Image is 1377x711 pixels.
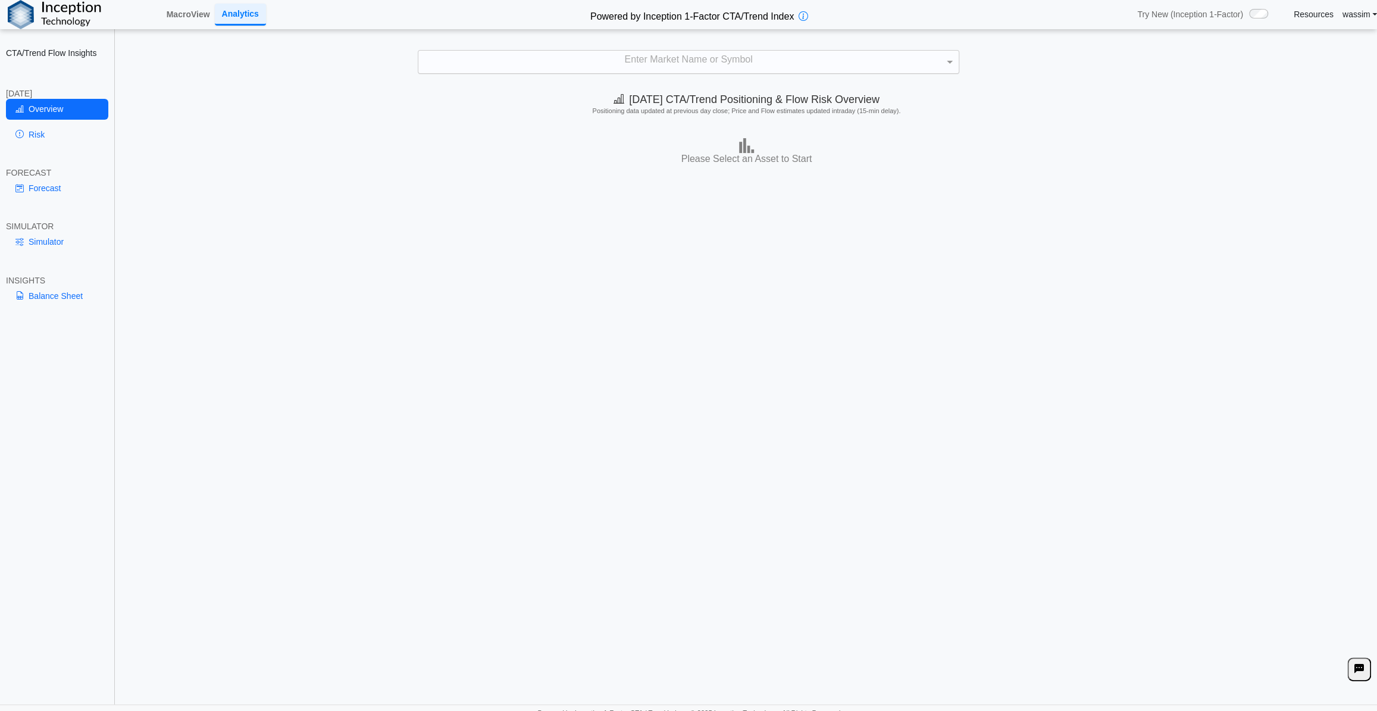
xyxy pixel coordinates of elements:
a: Resources [1294,9,1334,20]
a: Balance Sheet [6,286,108,306]
a: Simulator [6,232,108,252]
div: FORECAST [6,167,108,178]
h3: Please Select an Asset to Start [119,153,1374,166]
span: Try New (Inception 1-Factor) [1137,9,1243,20]
div: [DATE] [6,88,108,99]
a: Overview [6,99,108,119]
a: Forecast [6,178,108,198]
img: bar-chart.png [739,138,754,153]
span: [DATE] CTA/Trend Positioning & Flow Risk Overview [614,93,880,105]
div: INSIGHTS [6,275,108,286]
div: Enter Market Name or Symbol [418,51,959,73]
h5: Positioning data updated at previous day close; Price and Flow estimates updated intraday (15-min... [122,107,1370,115]
a: MacroView [162,4,215,24]
h2: CTA/Trend Flow Insights [6,48,108,58]
h2: Powered by Inception 1-Factor CTA/Trend Index [586,6,799,23]
div: SIMULATOR [6,221,108,232]
a: wassim [1342,9,1377,20]
a: Analytics [215,4,266,26]
a: Risk [6,124,108,145]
